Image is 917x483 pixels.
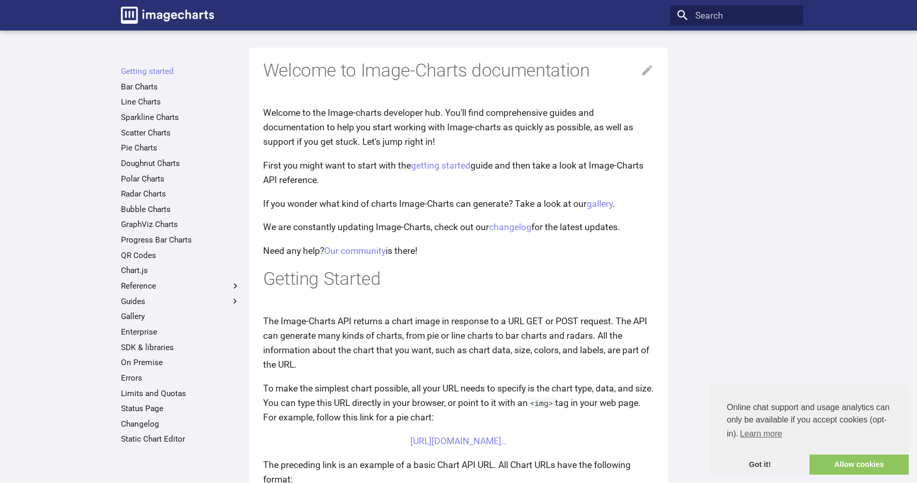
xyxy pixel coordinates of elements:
[121,250,240,261] a: QR Codes
[263,244,654,258] p: Need any help? is there!
[587,199,613,209] a: gallery
[121,112,240,123] a: Sparkline Charts
[738,426,784,442] a: learn more about cookies
[263,314,654,372] p: The Image-Charts API returns a chart image in response to a URL GET or POST request. The API can ...
[121,97,240,107] a: Line Charts
[121,403,240,414] a: Status Page
[121,189,240,199] a: Radar Charts
[263,105,654,149] p: Welcome to the Image-charts developer hub. You'll find comprehensive guides and documentation to ...
[121,265,240,276] a: Chart.js
[121,143,240,153] a: Pie Charts
[263,158,654,187] p: First you might want to start with the guide and then take a look at Image-Charts API reference.
[121,66,240,77] a: Getting started
[121,373,240,383] a: Errors
[121,128,240,138] a: Scatter Charts
[121,327,240,337] a: Enterprise
[809,455,909,475] a: allow cookies
[670,5,803,26] input: Search
[121,219,240,230] a: GraphViz Charts
[263,381,654,425] p: To make the simplest chart possible, all your URL needs to specify is the chart type, data, and s...
[121,311,240,322] a: Gallery
[263,220,654,234] p: We are constantly updating Image-Charts, check out our for the latest updates.
[121,342,240,353] a: SDK & libraries
[121,158,240,169] a: Doughnut Charts
[121,296,240,307] label: Guides
[324,246,386,256] a: Our community
[710,385,909,475] div: cookieconsent
[727,401,892,442] span: Online chat support and usage analytics can only be available if you accept cookies (opt-in).
[121,434,240,444] a: Static Chart Editor
[121,82,240,92] a: Bar Charts
[121,174,240,184] a: Polar Charts
[121,388,240,399] a: Limits and Quotas
[121,419,240,429] a: Changelog
[263,197,654,211] p: If you wonder what kind of charts Image-Charts can generate? Take a look at our .
[121,357,240,368] a: On Premise
[121,235,240,245] a: Progress Bar Charts
[410,436,507,446] a: [URL][DOMAIN_NAME]..
[528,398,556,408] code: <img>
[121,281,240,291] label: Reference
[116,2,219,28] a: Image-Charts documentation
[263,267,654,291] h1: Getting Started
[710,455,809,475] a: dismiss cookie message
[121,7,214,24] img: logo
[121,204,240,215] a: Bubble Charts
[263,59,654,83] h1: Welcome to Image-Charts documentation
[411,160,470,171] a: getting started
[489,222,531,232] a: changelog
